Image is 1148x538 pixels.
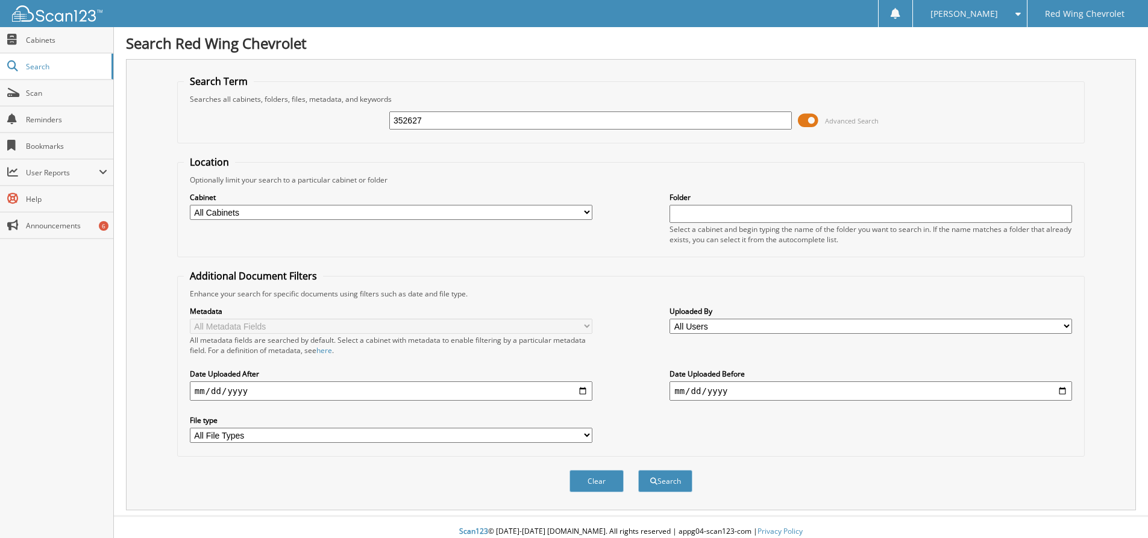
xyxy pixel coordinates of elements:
img: scan123-logo-white.svg [12,5,102,22]
div: Select a cabinet and begin typing the name of the folder you want to search in. If the name match... [670,224,1072,245]
button: Search [638,470,692,492]
div: 6 [99,221,108,231]
label: Metadata [190,306,592,316]
span: Scan [26,88,107,98]
span: Cabinets [26,35,107,45]
label: Date Uploaded After [190,369,592,379]
a: Privacy Policy [757,526,803,536]
legend: Location [184,155,235,169]
label: Cabinet [190,192,592,202]
input: end [670,381,1072,401]
span: Reminders [26,114,107,125]
a: here [316,345,332,355]
div: Searches all cabinets, folders, files, metadata, and keywords [184,94,1078,104]
div: All metadata fields are searched by default. Select a cabinet with metadata to enable filtering b... [190,335,592,355]
label: Folder [670,192,1072,202]
div: Enhance your search for specific documents using filters such as date and file type. [184,289,1078,299]
span: Help [26,194,107,204]
h1: Search Red Wing Chevrolet [126,33,1136,53]
div: Optionally limit your search to a particular cabinet or folder [184,175,1078,185]
button: Clear [569,470,624,492]
label: Date Uploaded Before [670,369,1072,379]
label: Uploaded By [670,306,1072,316]
span: Advanced Search [825,116,879,125]
legend: Additional Document Filters [184,269,323,283]
span: Red Wing Chevrolet [1045,10,1124,17]
iframe: Chat Widget [1088,480,1148,538]
span: Scan123 [459,526,488,536]
span: User Reports [26,167,99,178]
span: Bookmarks [26,141,107,151]
label: File type [190,415,592,425]
input: start [190,381,592,401]
span: Announcements [26,221,107,231]
span: [PERSON_NAME] [930,10,998,17]
span: Search [26,61,105,72]
legend: Search Term [184,75,254,88]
